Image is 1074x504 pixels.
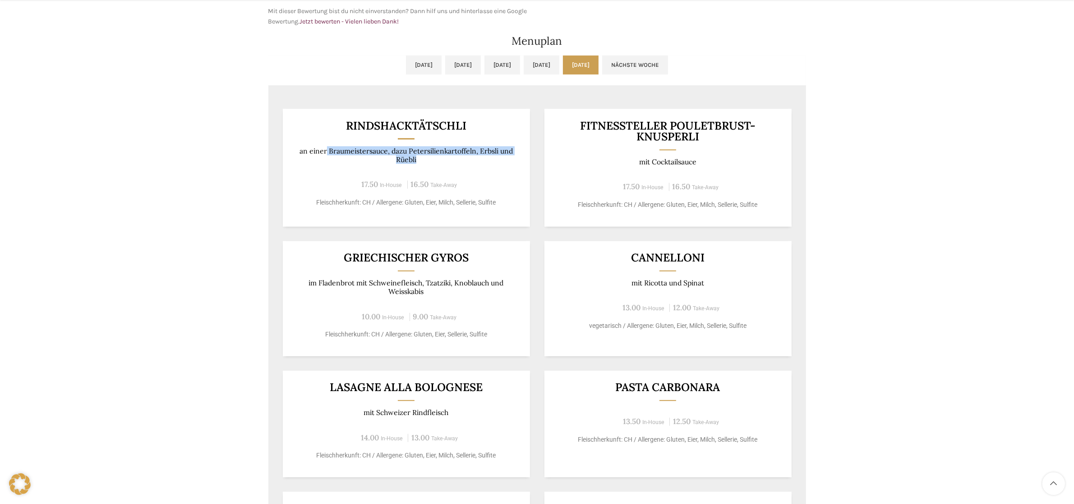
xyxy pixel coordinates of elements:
h3: Lasagne alla Bolognese [294,382,519,393]
span: 16.50 [673,182,691,191]
p: Fleischherkunft: CH / Allergene: Gluten, Eier, Milch, Sellerie, Sulfite [555,435,780,444]
span: 14.00 [361,433,379,443]
span: In-House [383,314,405,321]
a: Nächste Woche [602,56,668,75]
span: Take-Away [431,435,458,442]
span: 17.50 [362,179,378,189]
p: an einer Braumeistersauce, dazu Petersilienkartoffeln, Erbsli und Rüebli [294,147,519,164]
span: In-House [642,419,664,425]
span: 12.00 [673,303,691,313]
a: Jetzt bewerten - Vielen lieben Dank! [300,18,399,25]
span: In-House [380,182,402,188]
a: [DATE] [406,56,442,75]
h3: Cannelloni [555,252,780,263]
span: In-House [642,305,664,312]
p: Fleischherkunft: CH / Allergene: Gluten, Eier, Milch, Sellerie, Sulfite [294,451,519,460]
a: [DATE] [563,56,599,75]
p: Mit dieser Bewertung bist du nicht einverstanden? Dann hilf uns und hinterlasse eine Google Bewer... [268,6,533,27]
span: 16.50 [411,179,429,189]
a: [DATE] [445,56,481,75]
h3: Fitnessteller Pouletbrust-Knusperli [555,120,780,142]
h3: Pasta Carbonara [555,382,780,393]
p: Fleischherkunft: CH / Allergene: Gluten, Eier, Sellerie, Sulfite [294,330,519,339]
a: [DATE] [524,56,559,75]
h3: Rindshacktätschli [294,120,519,131]
span: 10.00 [362,312,381,322]
h2: Menuplan [268,36,806,47]
span: Take-Away [430,314,457,321]
p: im Fladenbrot mit Schweinefleisch, Tzatziki, Knoblauch und Weisskabis [294,279,519,296]
span: 13.50 [623,416,641,426]
p: mit Cocktailsauce [555,158,780,166]
p: Fleischherkunft: CH / Allergene: Gluten, Eier, Milch, Sellerie, Sulfite [555,200,780,210]
span: 13.00 [622,303,641,313]
span: 17.50 [623,182,640,191]
span: In-House [381,435,403,442]
p: mit Ricotta und Spinat [555,279,780,287]
span: Take-Away [692,184,719,191]
h3: Griechischer Gyros [294,252,519,263]
span: Take-Away [693,305,719,312]
span: 13.00 [411,433,429,443]
span: 9.00 [413,312,429,322]
span: Take-Away [692,419,719,425]
span: 12.50 [673,416,691,426]
p: vegetarisch / Allergene: Gluten, Eier, Milch, Sellerie, Sulfite [555,321,780,331]
span: In-House [642,184,664,191]
span: Take-Away [431,182,457,188]
p: Fleischherkunft: CH / Allergene: Gluten, Eier, Milch, Sellerie, Sulfite [294,198,519,207]
p: mit Schweizer Rindfleisch [294,408,519,417]
a: Scroll to top button [1042,472,1065,495]
a: [DATE] [484,56,520,75]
